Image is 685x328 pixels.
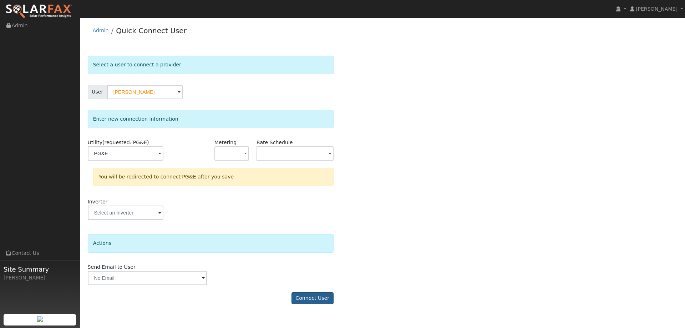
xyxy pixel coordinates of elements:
[214,139,237,146] label: Metering
[88,85,107,99] span: User
[88,139,149,146] label: Utility
[88,56,334,74] div: Select a user to connect a provider
[88,198,108,206] label: Inverter
[88,263,136,271] label: Send Email to User
[88,271,207,285] input: No Email
[88,110,334,128] div: Enter new connection information
[93,27,109,33] a: Admin
[636,6,678,12] span: [PERSON_NAME]
[5,4,72,19] img: SolarFax
[116,26,187,35] a: Quick Connect User
[257,139,293,146] label: Rate Schedule
[291,292,334,304] button: Connect User
[4,274,76,282] div: [PERSON_NAME]
[37,316,43,322] img: retrieve
[4,264,76,274] span: Site Summary
[102,140,149,145] span: (requested: PG&E)
[107,85,183,99] input: Select a User
[88,206,163,220] input: Select an Inverter
[88,146,163,161] input: Select a Utility
[88,234,334,252] div: Actions
[93,168,334,186] div: You will be redirected to connect PG&E after you save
